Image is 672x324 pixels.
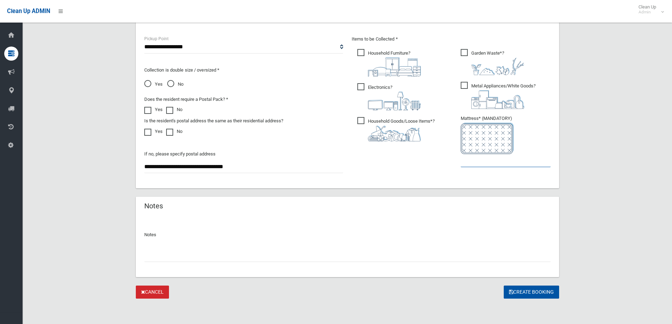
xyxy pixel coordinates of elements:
label: Yes [144,105,163,114]
img: aa9efdbe659d29b613fca23ba79d85cb.png [368,57,421,77]
p: Items to be Collected * [352,35,551,43]
span: Garden Waste* [461,49,524,75]
span: Household Goods/Loose Items* [357,117,435,141]
i: ? [471,83,535,109]
label: If no, please specify postal address [144,150,216,158]
label: Is the resident's postal address the same as their residential address? [144,117,283,125]
span: Electronics [357,83,421,110]
span: Metal Appliances/White Goods [461,82,535,109]
a: Cancel [136,286,169,299]
span: Mattress* (MANDATORY) [461,116,551,154]
header: Notes [136,199,171,213]
span: Household Furniture [357,49,421,77]
img: 36c1b0289cb1767239cdd3de9e694f19.png [471,90,524,109]
img: b13cc3517677393f34c0a387616ef184.png [368,126,421,141]
span: No [167,80,183,88]
span: Clean Up ADMIN [7,8,50,14]
i: ? [368,85,421,110]
img: 4fd8a5c772b2c999c83690221e5242e0.png [471,57,524,75]
label: Does the resident require a Postal Pack? * [144,95,228,104]
label: No [166,127,182,136]
p: Notes [144,231,551,239]
span: Clean Up [635,4,663,15]
p: Collection is double size / oversized * [144,66,343,74]
i: ? [368,50,421,77]
small: Admin [638,10,656,15]
i: ? [368,118,435,141]
i: ? [471,50,524,75]
img: e7408bece873d2c1783593a074e5cb2f.png [461,123,514,154]
button: Create Booking [504,286,559,299]
img: 394712a680b73dbc3d2a6a3a7ffe5a07.png [368,92,421,110]
span: Yes [144,80,163,88]
label: No [166,105,182,114]
label: Yes [144,127,163,136]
